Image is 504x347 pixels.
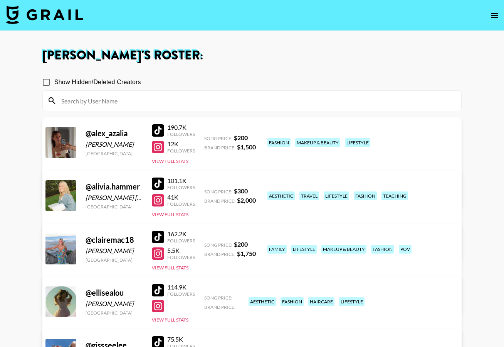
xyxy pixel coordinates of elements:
[204,251,235,257] span: Brand Price:
[167,148,195,154] div: Followers
[381,191,408,200] div: teaching
[86,247,143,255] div: [PERSON_NAME]
[267,191,295,200] div: aesthetic
[86,257,143,263] div: [GEOGRAPHIC_DATA]
[204,135,232,141] span: Song Price:
[295,138,340,147] div: makeup & beauty
[167,140,195,148] div: 12K
[167,230,195,238] div: 162.2K
[204,304,235,310] span: Brand Price:
[299,191,319,200] div: travel
[167,283,195,291] div: 114.9K
[237,143,256,151] strong: $ 1,500
[339,297,365,306] div: lifestyle
[167,247,195,254] div: 5.5K
[167,335,195,343] div: 75.5K
[234,187,248,195] strong: $ 300
[204,295,232,301] span: Song Price:
[291,245,317,254] div: lifestyle
[6,5,83,24] img: Grail Talent
[86,310,143,316] div: [GEOGRAPHIC_DATA]
[487,8,502,23] button: open drawer
[354,191,377,200] div: fashion
[167,124,195,131] div: 190.7K
[86,140,143,148] div: [PERSON_NAME]
[249,297,276,306] div: aesthetic
[167,291,195,297] div: Followers
[281,297,304,306] div: fashion
[324,191,349,200] div: lifestyle
[237,250,256,257] strong: $ 1,750
[86,151,143,156] div: [GEOGRAPHIC_DATA]
[204,242,232,248] span: Song Price:
[42,49,462,62] h1: [PERSON_NAME] 's Roster:
[321,245,366,254] div: makeup & beauty
[86,300,143,308] div: [PERSON_NAME]
[57,95,457,107] input: Search by User Name
[167,201,195,207] div: Followers
[167,193,195,201] div: 41K
[86,194,143,201] div: [PERSON_NAME] [PERSON_NAME]
[167,177,195,185] div: 101.1K
[86,129,143,138] div: @ alex_azalia
[152,158,188,164] button: View Full Stats
[86,182,143,191] div: @ alivia.hammer
[204,145,235,151] span: Brand Price:
[308,297,334,306] div: haircare
[234,134,248,141] strong: $ 200
[152,265,188,271] button: View Full Stats
[167,238,195,244] div: Followers
[345,138,370,147] div: lifestyle
[237,196,256,204] strong: $ 2,000
[234,240,248,248] strong: $ 200
[267,245,287,254] div: family
[167,131,195,137] div: Followers
[152,317,188,323] button: View Full Stats
[86,288,143,298] div: @ ellisealou
[54,78,141,87] span: Show Hidden/Deleted Creators
[86,204,143,210] div: [GEOGRAPHIC_DATA]
[267,138,291,147] div: fashion
[167,185,195,190] div: Followers
[399,245,412,254] div: pov
[86,235,143,245] div: @ clairemac18
[167,254,195,260] div: Followers
[152,212,188,217] button: View Full Stats
[204,198,235,204] span: Brand Price:
[371,245,394,254] div: fashion
[204,189,232,195] span: Song Price:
